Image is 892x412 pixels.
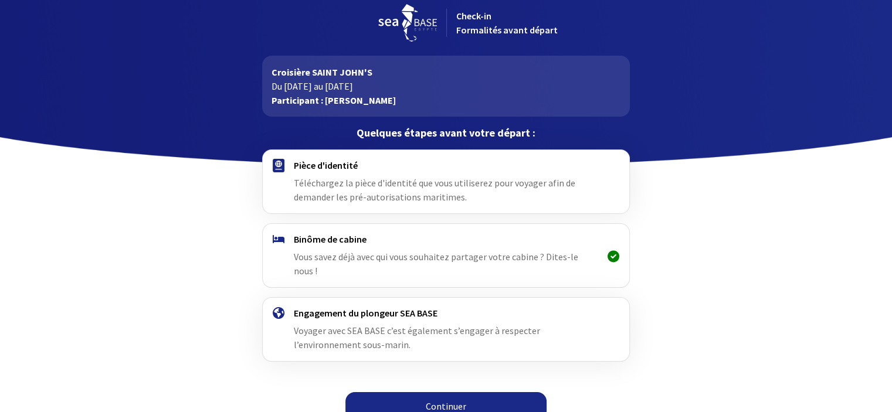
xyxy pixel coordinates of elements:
[273,159,284,172] img: passport.svg
[294,251,578,277] span: Vous savez déjà avec qui vous souhaitez partager votre cabine ? Dites-le nous !
[273,235,284,243] img: binome.svg
[273,307,284,319] img: engagement.svg
[262,126,630,140] p: Quelques étapes avant votre départ :
[294,325,540,350] span: Voyager avec SEA BASE c’est également s’engager à respecter l’environnement sous-marin.
[272,93,620,107] p: Participant : [PERSON_NAME]
[294,177,575,203] span: Téléchargez la pièce d'identité que vous utiliserez pour voyager afin de demander les pré-autoris...
[272,79,620,93] p: Du [DATE] au [DATE]
[456,10,558,36] span: Check-in Formalités avant départ
[294,233,598,245] h4: Binôme de cabine
[272,65,620,79] p: Croisière SAINT JOHN'S
[378,4,437,42] img: logo_seabase.svg
[294,159,598,171] h4: Pièce d'identité
[294,307,598,319] h4: Engagement du plongeur SEA BASE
